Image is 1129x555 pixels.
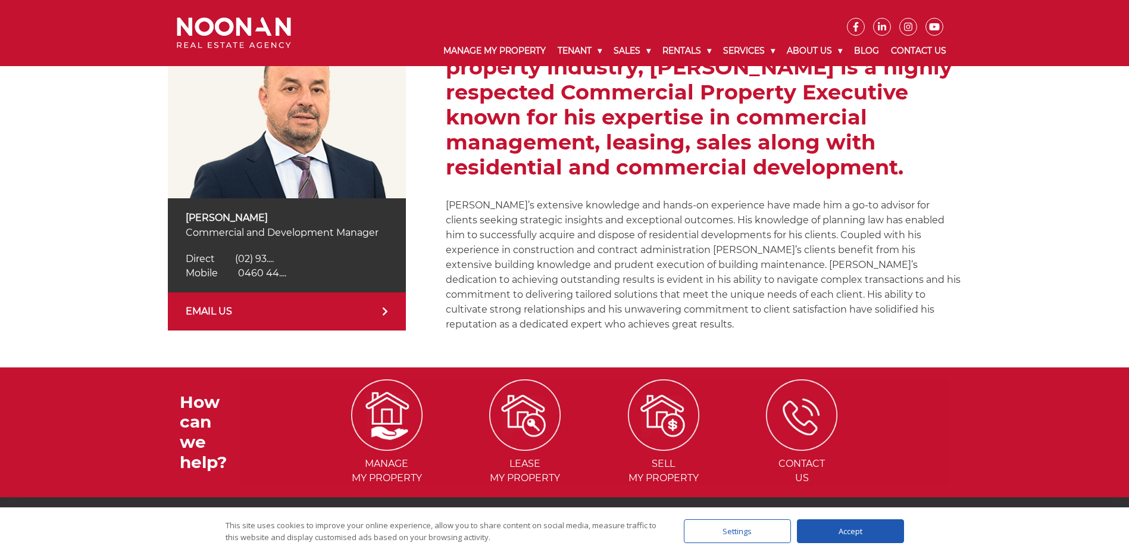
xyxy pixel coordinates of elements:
a: Managemy Property [318,409,455,484]
span: Mobile [186,267,218,279]
a: Tenant [552,36,608,66]
span: Direct [186,253,215,264]
a: About Us [781,36,848,66]
div: This site uses cookies to improve your online experience, allow you to share content on social me... [226,519,660,543]
span: (02) 93.... [235,253,274,264]
span: Lease my Property [457,457,593,485]
a: Sales [608,36,656,66]
a: Click to reveal phone number [186,267,286,279]
h2: With over 30 years of experience in the property industry, [PERSON_NAME] is a highly respected Co... [446,30,961,180]
a: Click to reveal phone number [186,253,274,264]
img: ICONS [489,379,561,451]
a: Rentals [656,36,717,66]
img: ICONS [351,379,423,451]
a: Sellmy Property [596,409,732,484]
h3: How can we help? [180,392,239,472]
a: EMAIL US [168,292,406,330]
span: Contact Us [734,457,870,485]
a: Manage My Property [437,36,552,66]
span: 0460 44.... [238,267,286,279]
div: Accept [797,519,904,543]
a: Services [717,36,781,66]
a: Blog [848,36,885,66]
span: Sell my Property [596,457,732,485]
img: Spiro Veldekis [168,30,406,198]
p: [PERSON_NAME]’s extensive knowledge and hands-on experience have made him a go-to advisor for cli... [446,198,961,332]
img: ICONS [766,379,837,451]
div: Settings [684,519,791,543]
p: [PERSON_NAME] [186,210,388,225]
a: Leasemy Property [457,409,593,484]
img: ICONS [628,379,699,451]
a: Contact Us [885,36,952,66]
a: ContactUs [734,409,870,484]
img: Noonan Real Estate Agency [177,17,291,49]
p: Commercial and Development Manager [186,225,388,240]
span: Manage my Property [318,457,455,485]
